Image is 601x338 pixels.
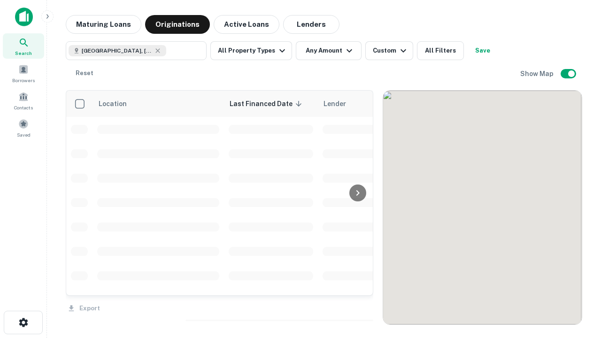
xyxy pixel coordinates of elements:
a: Borrowers [3,61,44,86]
span: [GEOGRAPHIC_DATA], [GEOGRAPHIC_DATA] [82,46,152,55]
img: capitalize-icon.png [15,8,33,26]
button: Reset [69,64,100,83]
button: Active Loans [214,15,279,34]
button: Originations [145,15,210,34]
span: Last Financed Date [230,98,305,109]
th: Lender [318,91,468,117]
span: Borrowers [12,77,35,84]
span: Lender [324,98,346,109]
span: Saved [17,131,31,138]
button: Save your search to get updates of matches that match your search criteria. [468,41,498,60]
div: 0 0 [383,91,582,324]
h6: Show Map [520,69,555,79]
span: Contacts [14,104,33,111]
button: Lenders [283,15,339,34]
button: All Property Types [210,41,292,60]
iframe: Chat Widget [554,263,601,308]
span: Location [98,98,139,109]
button: Any Amount [296,41,362,60]
th: Location [92,91,224,117]
a: Contacts [3,88,44,113]
button: Custom [365,41,413,60]
a: Search [3,33,44,59]
button: All Filters [417,41,464,60]
span: Search [15,49,32,57]
div: Custom [373,45,409,56]
button: Maturing Loans [66,15,141,34]
a: Saved [3,115,44,140]
th: Last Financed Date [224,91,318,117]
